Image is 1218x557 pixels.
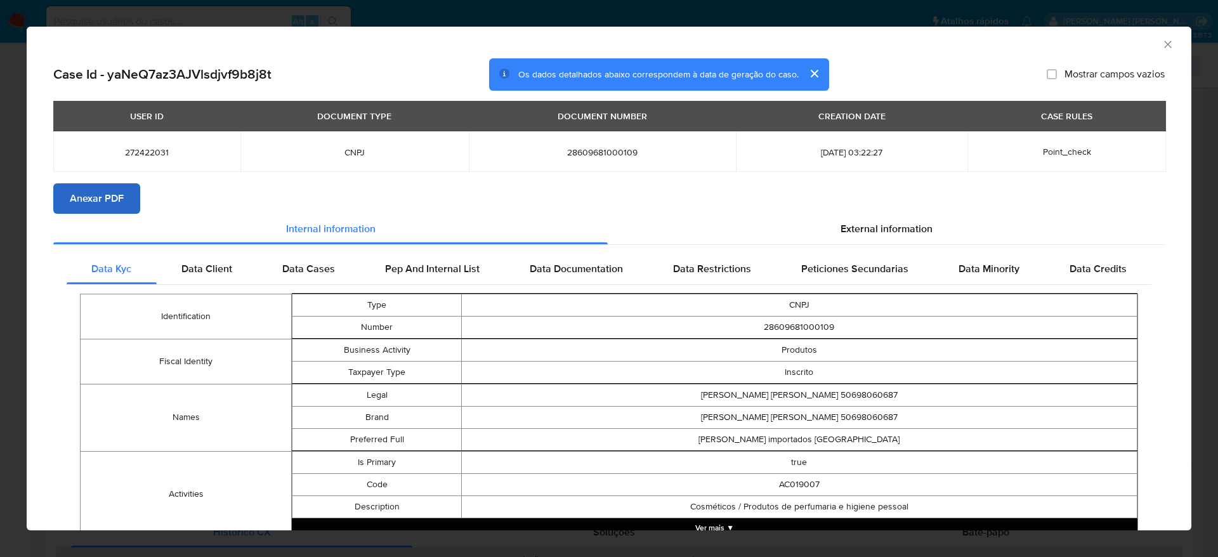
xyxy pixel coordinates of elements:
td: AC019007 [461,473,1137,495]
td: Legal [292,384,461,406]
button: Fechar a janela [1162,38,1173,49]
td: Taxpayer Type [292,361,461,383]
span: Data Client [181,261,232,276]
td: Is Primary [292,451,461,473]
div: Detailed info [53,214,1165,244]
span: 272422031 [69,147,225,158]
td: Number [292,316,461,338]
td: Type [292,294,461,316]
td: CNPJ [461,294,1137,316]
span: Internal information [286,221,376,236]
td: Fiscal Identity [81,339,292,384]
td: [PERSON_NAME] [PERSON_NAME] 50698060687 [461,384,1137,406]
td: Brand [292,406,461,428]
td: Inscrito [461,361,1137,383]
span: Data Cases [282,261,335,276]
span: 28609681000109 [484,147,721,158]
span: Data Documentation [530,261,623,276]
td: Cosméticos / Produtos de perfumaria e higiene pessoal [461,495,1137,518]
input: Mostrar campos vazios [1047,69,1057,79]
td: Produtos [461,339,1137,361]
div: Detailed internal info [67,254,1151,284]
span: Anexar PDF [70,185,124,213]
span: Peticiones Secundarias [801,261,908,276]
td: Names [81,384,292,451]
button: Expand array [292,518,1137,537]
span: Point_check [1043,145,1091,158]
td: [PERSON_NAME] importados [GEOGRAPHIC_DATA] [461,428,1137,450]
span: CNPJ [256,147,454,158]
button: Anexar PDF [53,183,140,214]
td: Business Activity [292,339,461,361]
span: Data Kyc [91,261,131,276]
h2: Case Id - yaNeQ7az3AJVlsdjvf9b8j8t [53,66,272,82]
span: Data Credits [1070,261,1127,276]
span: Os dados detalhados abaixo correspondem à data de geração do caso. [518,68,799,81]
div: CASE RULES [1033,105,1100,127]
div: DOCUMENT NUMBER [550,105,655,127]
span: Data Restrictions [673,261,751,276]
td: Description [292,495,461,518]
div: DOCUMENT TYPE [310,105,399,127]
span: Mostrar campos vazios [1064,68,1165,81]
td: true [461,451,1137,473]
button: cerrar [799,58,829,89]
td: Activities [81,451,292,537]
span: Pep And Internal List [385,261,480,276]
span: Data Minority [959,261,1019,276]
td: Identification [81,294,292,339]
div: closure-recommendation-modal [27,27,1191,530]
span: [DATE] 03:22:27 [751,147,952,158]
td: 28609681000109 [461,316,1137,338]
td: [PERSON_NAME] [PERSON_NAME] 50698060687 [461,406,1137,428]
div: CREATION DATE [811,105,893,127]
td: Preferred Full [292,428,461,450]
td: Code [292,473,461,495]
div: USER ID [122,105,171,127]
span: External information [841,221,933,236]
